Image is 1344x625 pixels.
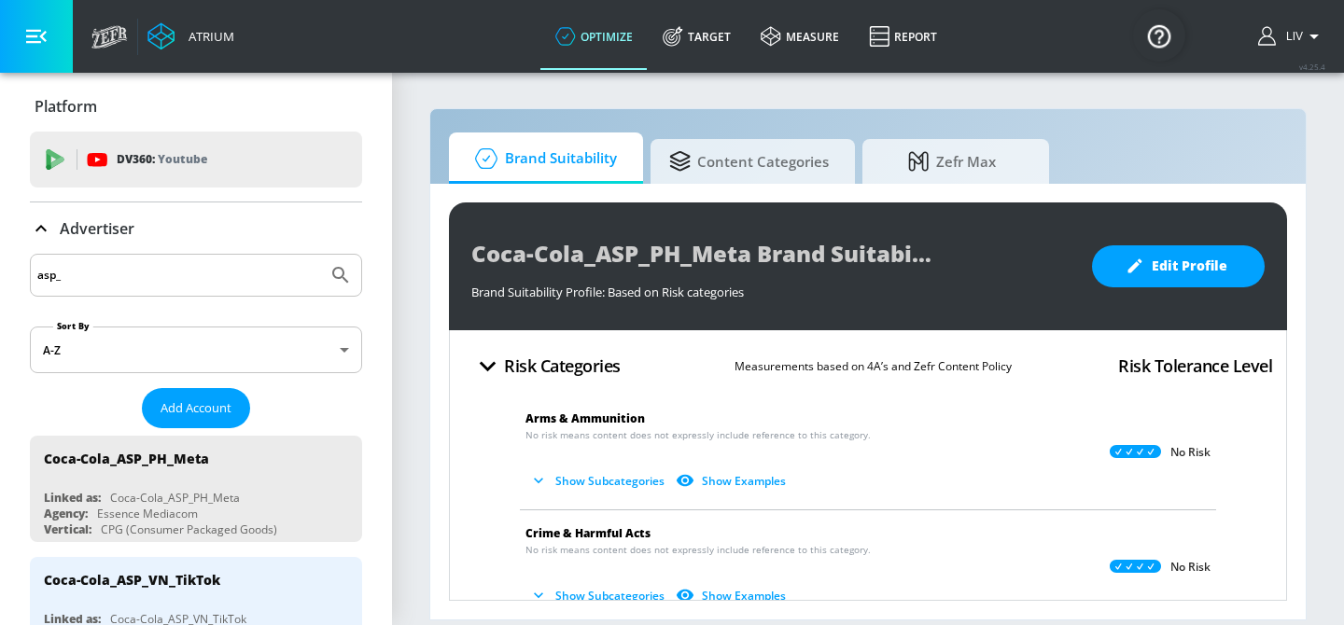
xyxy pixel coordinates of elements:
span: Arms & Ammunition [525,410,645,426]
div: Linked as: [44,490,101,506]
a: Atrium [147,22,234,50]
button: Submit Search [320,255,361,296]
div: Coca-Cola_ASP_PH_Meta [110,490,240,506]
a: optimize [540,3,648,70]
span: Brand Suitability [468,136,617,181]
button: Edit Profile [1092,245,1265,287]
span: login as: liv.ho@zefr.com [1279,30,1303,43]
p: Youtube [158,149,207,169]
p: DV360: [117,149,207,170]
div: CPG (Consumer Packaged Goods) [101,521,277,537]
h4: Risk Categories [504,353,621,379]
button: Show Subcategories [525,580,672,611]
div: Platform [30,80,362,132]
div: DV360: Youtube [30,132,362,187]
span: v 4.25.4 [1299,62,1325,72]
div: Atrium [181,28,234,45]
input: Search by name [37,263,320,287]
span: Add Account [161,397,231,419]
div: Coca-Cola_ASP_PH_MetaLinked as:Coca-Cola_ASP_PH_MetaAgency:Essence MediacomVertical:CPG (Consumer... [30,436,362,542]
button: Liv [1258,25,1325,48]
span: Crime & Harmful Acts [525,525,651,541]
span: Zefr Max [881,139,1023,184]
button: Risk Categories [464,344,628,388]
p: Platform [35,96,97,117]
a: Target [648,3,746,70]
div: A-Z [30,326,362,373]
div: Vertical: [44,521,91,537]
h4: Risk Tolerance Level [1118,353,1272,379]
div: Essence Mediacom [97,506,198,521]
p: Measurements based on 4A’s and Zefr Content Policy [735,356,1012,376]
div: Agency: [44,506,88,521]
button: Show Examples [672,465,793,496]
p: No Risk [1170,445,1211,460]
div: Coca-Cola_ASP_VN_TikTok [44,571,220,589]
div: Advertiser [30,202,362,255]
button: Show Subcategories [525,465,672,496]
a: Report [854,3,952,70]
button: Show Examples [672,580,793,611]
div: Coca-Cola_ASP_PH_Meta [44,450,209,467]
span: Edit Profile [1129,255,1227,278]
span: No risk means content does not expressly include reference to this category. [525,428,871,442]
div: Brand Suitability Profile: Based on Risk categories [471,274,1073,300]
label: Sort By [53,320,93,332]
span: No risk means content does not expressly include reference to this category. [525,543,871,557]
a: measure [746,3,854,70]
button: Add Account [142,388,250,428]
span: Content Categories [669,139,829,184]
p: Advertiser [60,218,134,239]
button: Open Resource Center [1133,9,1185,62]
p: No Risk [1170,560,1211,575]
